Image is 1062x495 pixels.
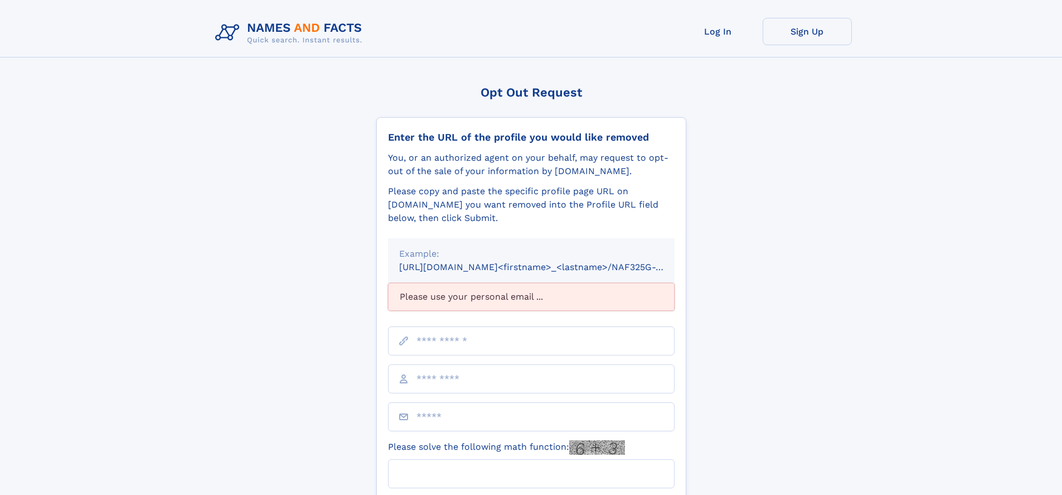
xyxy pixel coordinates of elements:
div: Opt Out Request [376,85,686,99]
div: You, or an authorized agent on your behalf, may request to opt-out of the sale of your informatio... [388,151,675,178]
label: Please solve the following math function: [388,440,625,455]
div: Enter the URL of the profile you would like removed [388,131,675,143]
div: Please use your personal email ... [388,283,675,311]
small: [URL][DOMAIN_NAME]<firstname>_<lastname>/NAF325G-xxxxxxxx [399,262,696,272]
div: Example: [399,247,663,261]
div: Please copy and paste the specific profile page URL on [DOMAIN_NAME] you want removed into the Pr... [388,185,675,225]
a: Sign Up [763,18,852,45]
a: Log In [673,18,763,45]
img: Logo Names and Facts [211,18,371,48]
